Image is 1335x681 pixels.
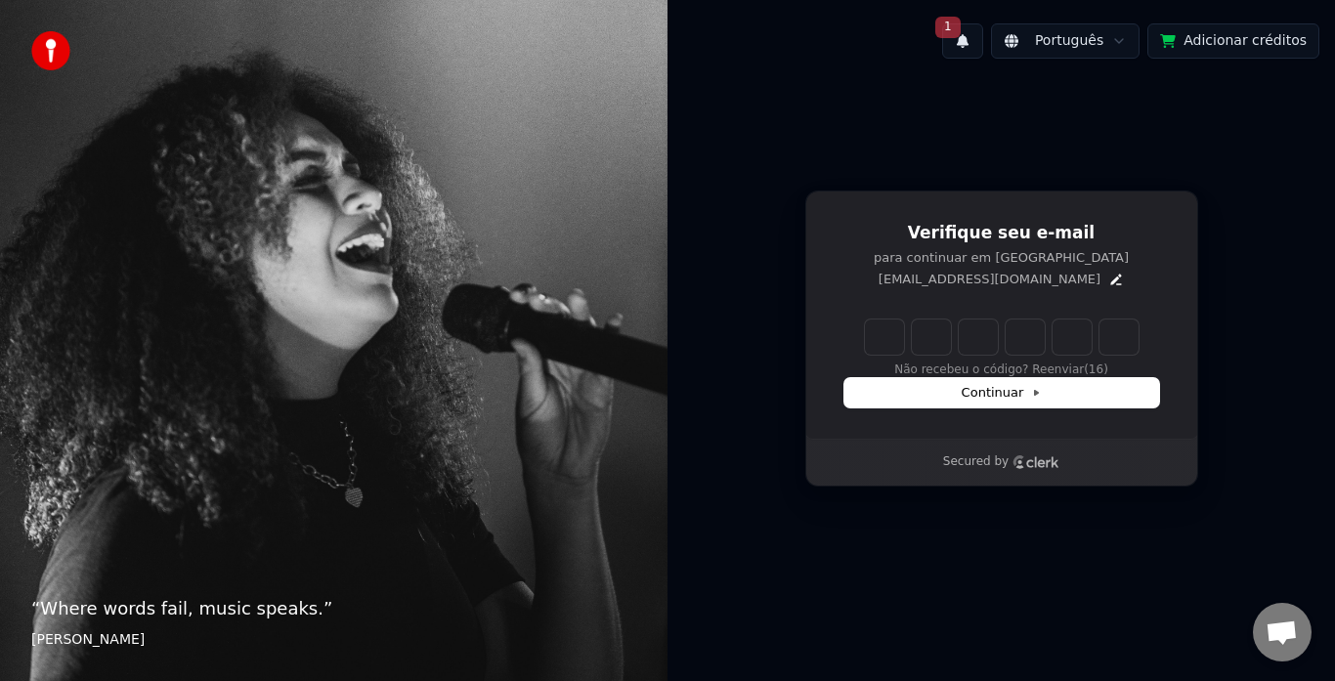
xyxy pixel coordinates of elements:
div: Bate-papo aberto [1253,603,1312,661]
img: youka [31,31,70,70]
span: 1 [935,17,961,38]
h1: Verifique seu e-mail [844,222,1159,245]
p: “ Where words fail, music speaks. ” [31,595,636,622]
p: [EMAIL_ADDRESS][DOMAIN_NAME] [879,271,1100,288]
p: para continuar em [GEOGRAPHIC_DATA] [844,249,1159,267]
button: Edit [1108,272,1124,287]
button: 1 [942,23,983,59]
span: Continuar [962,384,1042,402]
button: Continuar [844,378,1159,407]
p: Secured by [943,454,1009,470]
footer: [PERSON_NAME] [31,630,636,650]
input: Enter verification code [865,319,1139,355]
a: Clerk logo [1012,455,1059,469]
button: Adicionar créditos [1147,23,1319,59]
